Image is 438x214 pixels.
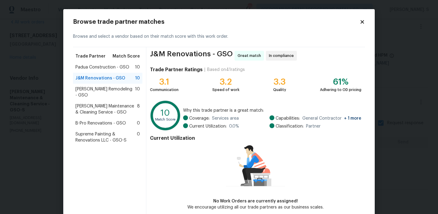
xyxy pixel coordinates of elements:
[269,53,296,59] span: In compliance
[302,115,361,121] span: General Contractor
[187,204,324,210] div: We encourage utilizing all our trade partners as our business scales.
[135,64,140,70] span: 10
[238,53,263,59] span: Great match
[212,115,239,121] span: Services area
[344,116,361,121] span: + 1 more
[75,64,129,70] span: Padua Construction - GSO
[212,79,239,85] div: 3.2
[207,67,245,73] div: Based on 41 ratings
[189,115,210,121] span: Coverage:
[137,120,140,126] span: 0
[203,67,207,73] div: |
[137,131,140,143] span: 0
[150,135,361,141] h4: Current Utilization
[75,53,106,59] span: Trade Partner
[212,87,239,93] div: Speed of work
[75,86,135,98] span: [PERSON_NAME] Remodeling - GSO
[75,120,126,126] span: B-Pro Renovations - GSO
[306,123,321,129] span: Partner
[150,67,203,73] h4: Trade Partner Ratings
[73,19,360,25] h2: Browse trade partner matches
[75,75,125,81] span: J&M Renovations - GSO
[320,79,361,85] div: 61%
[273,79,286,85] div: 3.3
[229,123,239,129] span: 0.0 %
[320,87,361,93] div: Adhering to OD pricing
[276,123,304,129] span: Classification:
[135,75,140,81] span: 10
[75,131,137,143] span: Supreme Painting & Renovations LLC - GSO-S
[161,109,170,117] text: 10
[75,103,137,115] span: [PERSON_NAME] Maintenance & Cleaning Service - GSO
[150,79,179,85] div: 3.1
[183,107,361,114] span: Why this trade partner is a great match:
[187,198,324,204] div: No Work Orders are currently assigned!
[150,51,233,61] span: J&M Renovations - GSO
[113,53,140,59] span: Match Score
[73,26,365,47] div: Browse and select a vendor based on their match score with this work order.
[276,115,300,121] span: Capabilities:
[155,118,176,121] text: Match Score
[137,103,140,115] span: 8
[150,87,179,93] div: Communication
[273,87,286,93] div: Quality
[189,123,227,129] span: Current Utilization:
[135,86,140,98] span: 10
